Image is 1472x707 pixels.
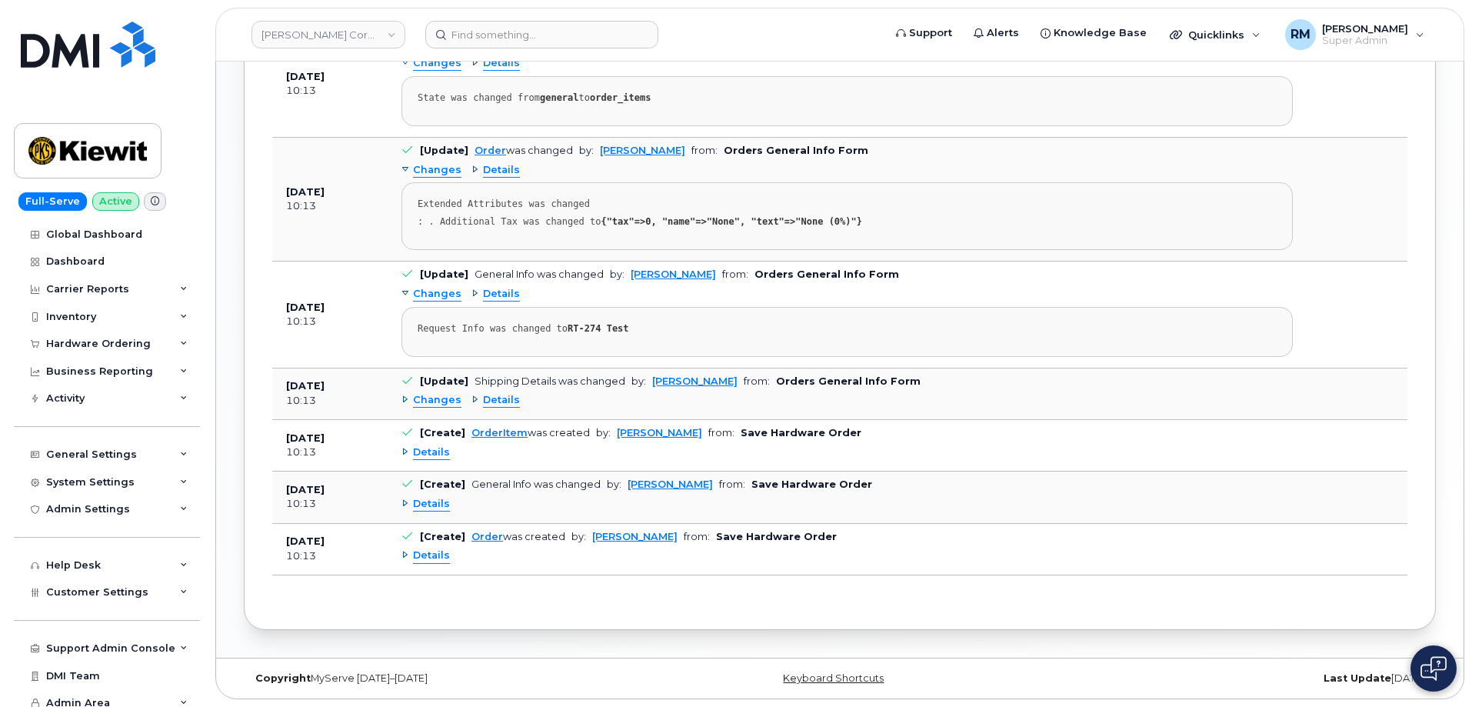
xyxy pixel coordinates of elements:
[425,21,658,48] input: Find something...
[286,445,374,459] div: 10:13
[420,268,468,280] b: [Update]
[1420,656,1447,681] img: Open chat
[475,145,573,156] div: was changed
[286,199,374,213] div: 10:13
[963,18,1030,48] a: Alerts
[471,427,590,439] div: was created
[1322,22,1408,35] span: [PERSON_NAME]
[483,393,520,408] span: Details
[610,268,624,280] span: by:
[475,375,625,387] div: Shipping Details was changed
[483,287,520,302] span: Details
[1274,19,1435,50] div: Rachel Miller
[420,375,468,387] b: [Update]
[601,216,862,227] strong: {"tax"=>0, "name"=>"None", "text"=>"None (0%)"}
[571,531,586,542] span: by:
[471,531,565,542] div: was created
[420,145,468,156] b: [Update]
[413,56,461,71] span: Changes
[420,427,465,439] b: [Create]
[607,479,621,490] span: by:
[286,394,374,408] div: 10:13
[579,145,594,156] span: by:
[255,672,311,684] strong: Copyright
[751,479,872,490] b: Save Hardware Order
[420,479,465,490] b: [Create]
[724,145,868,156] b: Orders General Info Form
[754,268,899,280] b: Orders General Info Form
[1324,672,1391,684] strong: Last Update
[592,531,678,542] a: [PERSON_NAME]
[413,287,461,302] span: Changes
[719,479,745,490] span: from:
[286,380,325,392] b: [DATE]
[286,315,374,328] div: 10:13
[783,672,884,684] a: Keyboard Shortcuts
[413,445,450,460] span: Details
[885,18,963,48] a: Support
[776,375,921,387] b: Orders General Info Form
[286,302,325,313] b: [DATE]
[483,56,520,71] span: Details
[596,427,611,439] span: by:
[286,497,374,511] div: 10:13
[471,531,503,542] a: Order
[909,25,952,41] span: Support
[652,375,738,387] a: [PERSON_NAME]
[691,145,718,156] span: from:
[1322,35,1408,47] span: Super Admin
[568,323,628,334] strong: RT-274 Test
[244,672,641,685] div: MyServe [DATE]–[DATE]
[413,163,461,178] span: Changes
[987,25,1019,41] span: Alerts
[286,484,325,495] b: [DATE]
[684,531,710,542] span: from:
[483,163,520,178] span: Details
[628,479,713,490] a: [PERSON_NAME]
[286,432,325,444] b: [DATE]
[420,531,465,542] b: [Create]
[471,479,601,490] div: General Info was changed
[708,427,734,439] span: from:
[722,268,748,280] span: from:
[744,375,770,387] span: from:
[716,531,837,542] b: Save Hardware Order
[617,427,702,439] a: [PERSON_NAME]
[286,186,325,198] b: [DATE]
[1290,25,1310,44] span: RM
[418,216,1277,228] div: : . Additional Tax was changed to
[1188,28,1244,41] span: Quicklinks
[418,323,1277,335] div: Request Info was changed to
[600,145,685,156] a: [PERSON_NAME]
[1030,18,1157,48] a: Knowledge Base
[471,427,528,439] a: OrderItem
[631,268,716,280] a: [PERSON_NAME]
[418,92,1277,104] div: State was changed from to
[286,71,325,82] b: [DATE]
[631,375,646,387] span: by:
[590,92,651,103] strong: order_items
[286,535,325,547] b: [DATE]
[251,21,405,48] a: Kiewit Corporation
[1054,25,1147,41] span: Knowledge Base
[475,268,604,280] div: General Info was changed
[286,549,374,563] div: 10:13
[540,92,579,103] strong: general
[741,427,861,439] b: Save Hardware Order
[1159,19,1271,50] div: Quicklinks
[413,497,450,512] span: Details
[413,549,450,563] span: Details
[413,393,461,408] span: Changes
[475,145,506,156] a: Order
[418,198,1277,210] div: Extended Attributes was changed
[286,84,374,98] div: 10:13
[1038,672,1436,685] div: [DATE]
